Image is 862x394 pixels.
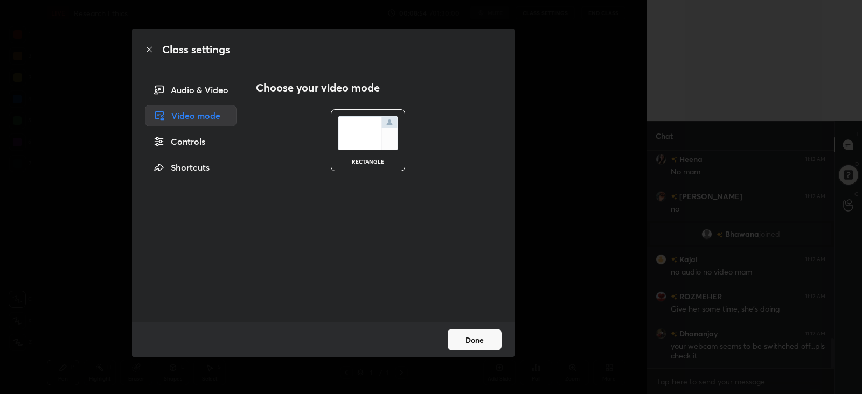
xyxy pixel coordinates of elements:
div: Video mode [145,105,237,126]
div: Audio & Video [145,79,237,101]
h2: Choose your video mode [256,81,380,95]
div: Shortcuts [145,157,237,178]
div: Controls [145,131,237,152]
h2: Class settings [162,41,230,58]
div: rectangle [346,159,390,164]
img: normalScreenIcon.ae25ed63.svg [338,116,398,150]
button: Done [448,329,502,350]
